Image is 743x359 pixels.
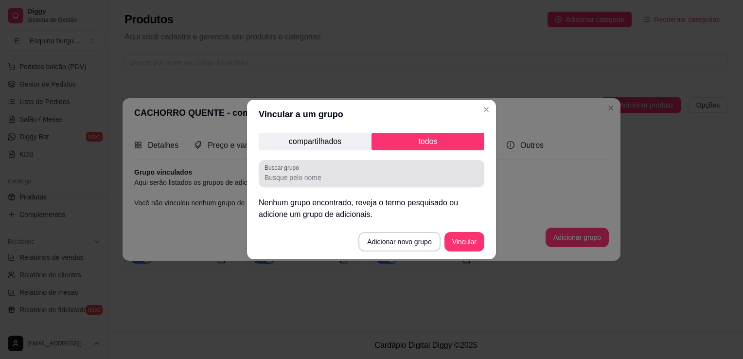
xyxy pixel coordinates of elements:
input: Buscar grupo [265,173,478,182]
p: Nenhum grupo encontrado, reveja o termo pesquisado ou adicione um grupo de adicionais. [259,197,484,220]
button: Adicionar novo grupo [358,232,440,251]
p: todos [371,133,484,150]
button: Vincular [444,232,484,251]
button: Close [478,102,494,117]
p: compartilhados [259,133,371,150]
label: Buscar grupo [265,163,302,172]
header: Vincular a um grupo [247,100,496,129]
